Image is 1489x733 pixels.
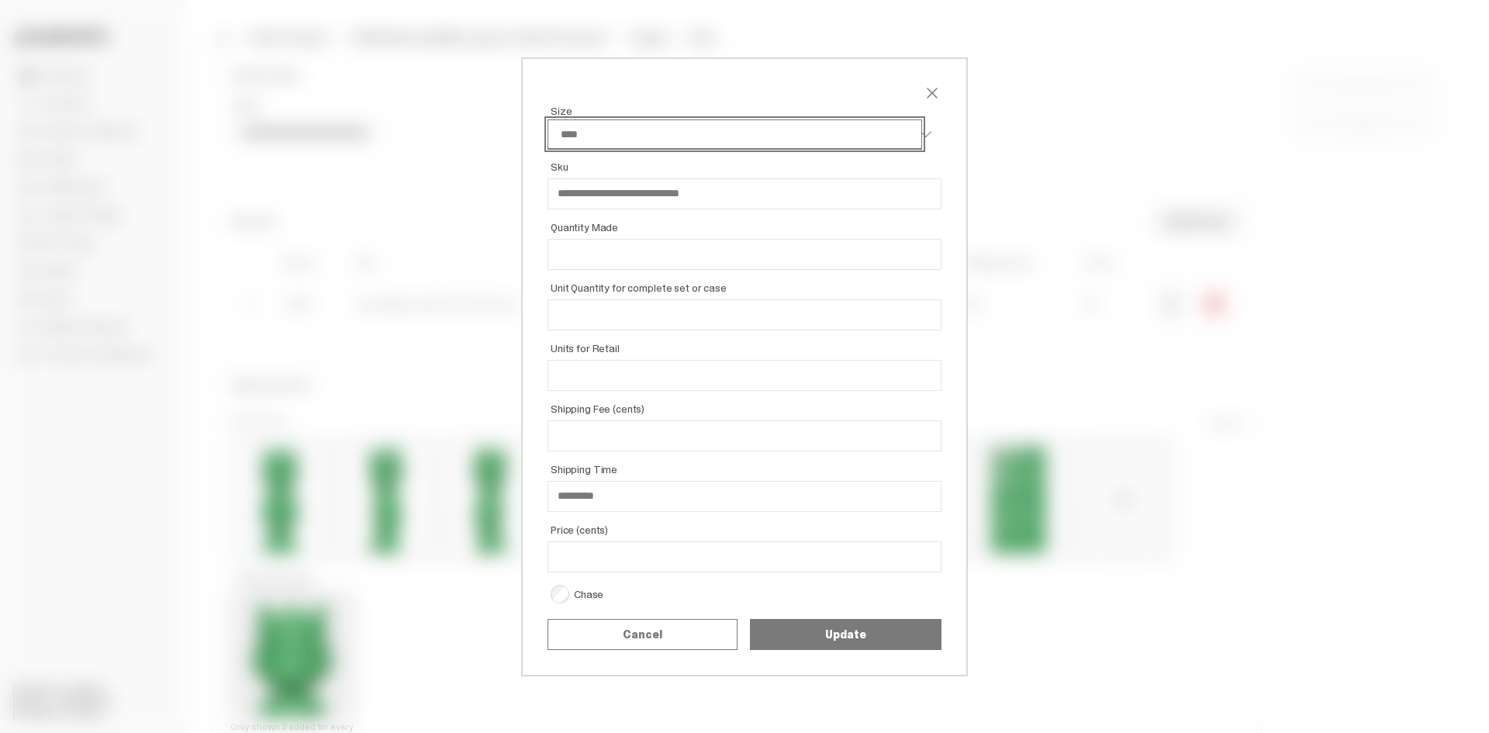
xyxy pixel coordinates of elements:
input: Shipping Fee (cents) [548,420,941,451]
button: close [923,84,941,102]
select: Size [548,119,922,149]
span: Chase [551,585,941,603]
input: Sku [548,178,941,209]
button: Cancel [548,619,738,650]
span: Unit Quantity for complete set or case [551,282,941,293]
span: Sku [551,161,941,172]
span: Price (cents) [551,524,941,535]
input: Units for Retail [548,360,941,391]
span: Shipping Time [551,464,941,475]
input: Shipping Time [548,481,941,512]
input: Unit Quantity for complete set or case [548,299,941,330]
span: Shipping Fee (cents) [551,403,941,414]
input: Price (cents) [548,541,941,572]
input: Chase [551,585,569,603]
span: Size [551,105,941,116]
span: Quantity Made [551,222,941,233]
button: Update [750,619,941,650]
span: Units for Retail [551,343,941,354]
input: Quantity Made [548,239,941,270]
